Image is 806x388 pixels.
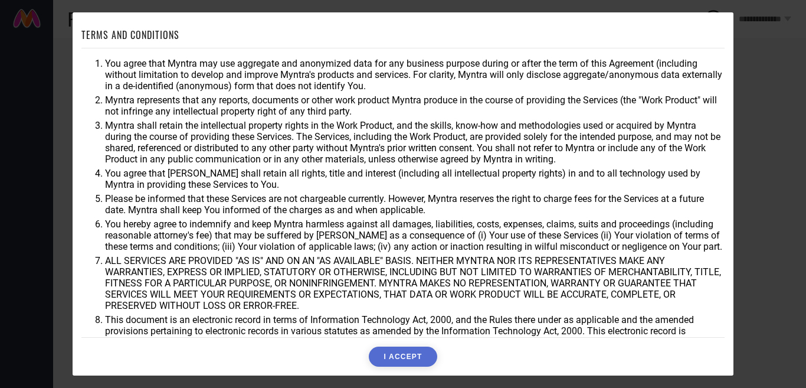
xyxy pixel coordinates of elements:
li: This document is an electronic record in terms of Information Technology Act, 2000, and the Rules... [105,314,725,348]
li: You hereby agree to indemnify and keep Myntra harmless against all damages, liabilities, costs, e... [105,219,725,252]
li: Please be informed that these Services are not chargeable currently. However, Myntra reserves the... [105,193,725,216]
li: Myntra shall retain the intellectual property rights in the Work Product, and the skills, know-ho... [105,120,725,165]
h1: TERMS AND CONDITIONS [81,28,179,42]
button: I ACCEPT [369,347,437,367]
li: Myntra represents that any reports, documents or other work product Myntra produce in the course ... [105,94,725,117]
li: You agree that [PERSON_NAME] shall retain all rights, title and interest (including all intellect... [105,168,725,190]
li: You agree that Myntra may use aggregate and anonymized data for any business purpose during or af... [105,58,725,92]
li: ALL SERVICES ARE PROVIDED "AS IS" AND ON AN "AS AVAILABLE" BASIS. NEITHER MYNTRA NOR ITS REPRESEN... [105,255,725,311]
